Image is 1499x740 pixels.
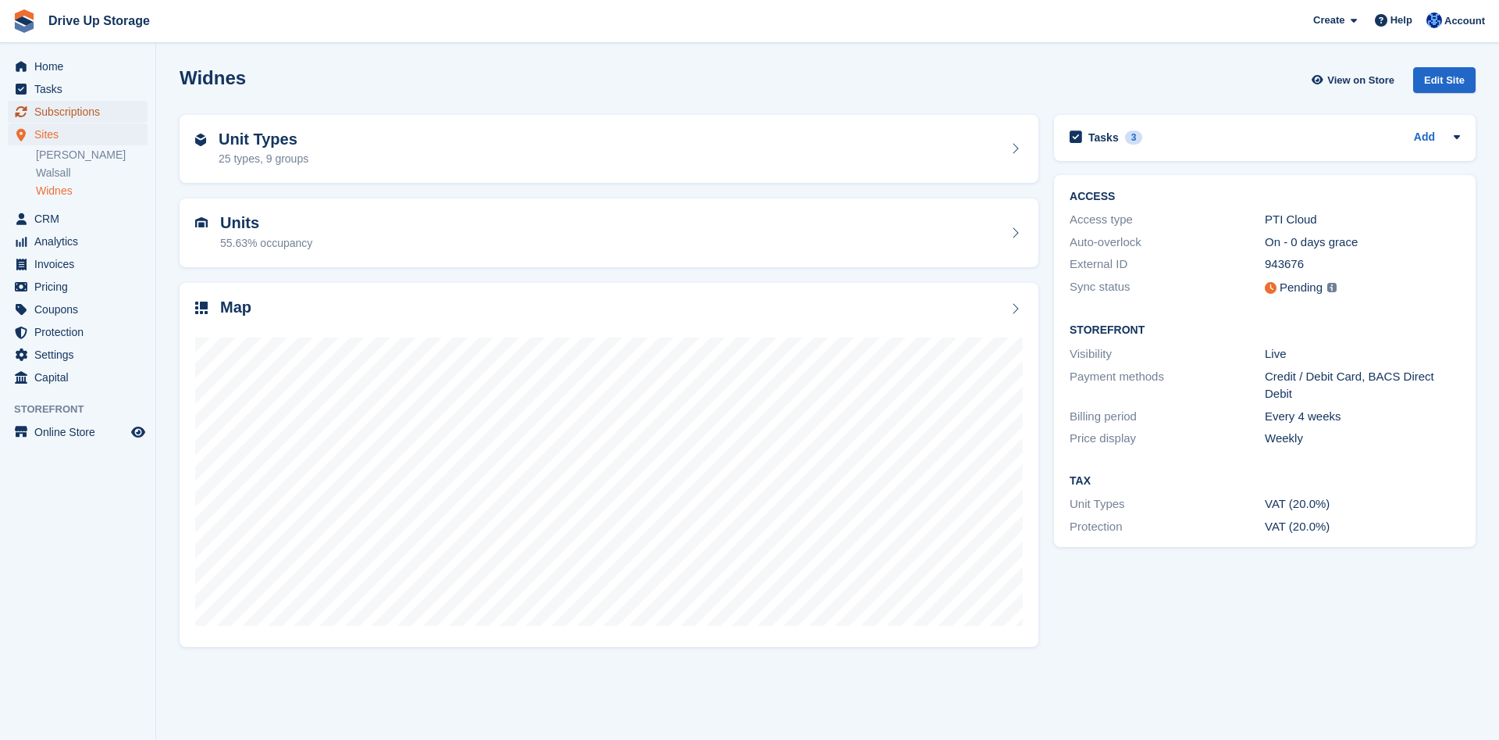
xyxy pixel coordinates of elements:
[220,235,312,252] div: 55.63% occupancy
[129,423,148,441] a: Preview store
[195,302,208,314] img: map-icn-33ee37083ee616e46c38cad1a60f524a97daa1e2b2c8c0bc3eb3415660979fc1.svg
[1265,408,1460,426] div: Every 4 weeks
[1070,211,1265,229] div: Access type
[1414,129,1435,147] a: Add
[1070,408,1265,426] div: Billing period
[8,231,148,252] a: menu
[34,253,128,275] span: Invoices
[1070,430,1265,448] div: Price display
[1125,130,1143,145] div: 3
[1265,345,1460,363] div: Live
[34,78,128,100] span: Tasks
[219,151,308,167] div: 25 types, 9 groups
[1070,191,1460,203] h2: ACCESS
[1265,495,1460,513] div: VAT (20.0%)
[1426,13,1442,28] img: Widnes Team
[1070,368,1265,403] div: Payment methods
[36,166,148,181] a: Walsall
[1413,67,1476,93] div: Edit Site
[180,198,1038,267] a: Units 55.63% occupancy
[8,421,148,443] a: menu
[34,366,128,388] span: Capital
[1070,234,1265,252] div: Auto-overlock
[1088,130,1119,145] h2: Tasks
[220,299,251,316] h2: Map
[180,67,246,88] h2: Widnes
[34,123,128,145] span: Sites
[8,276,148,298] a: menu
[8,366,148,388] a: menu
[14,402,155,417] span: Storefront
[42,8,156,34] a: Drive Up Storage
[195,134,206,146] img: unit-type-icn-2b2737a686de81e16bb02015468b77c625bbabd49415b5ef34ead5e3b44a266d.svg
[1070,256,1265,273] div: External ID
[1265,518,1460,536] div: VAT (20.0%)
[1265,256,1460,273] div: 943676
[180,115,1038,184] a: Unit Types 25 types, 9 groups
[1265,234,1460,252] div: On - 0 days grace
[1265,430,1460,448] div: Weekly
[1390,13,1412,28] span: Help
[36,184,148,198] a: Widnes
[1070,495,1265,513] div: Unit Types
[34,55,128,77] span: Home
[34,276,128,298] span: Pricing
[8,55,148,77] a: menu
[34,101,128,123] span: Subscriptions
[8,253,148,275] a: menu
[34,299,128,320] span: Coupons
[1070,278,1265,298] div: Sync status
[36,148,148,163] a: [PERSON_NAME]
[1070,345,1265,363] div: Visibility
[8,344,148,366] a: menu
[8,101,148,123] a: menu
[12,9,36,33] img: stora-icon-8386f47178a22dfd0bd8f6a31ec36ba5ce8667c1dd55bd0f319d3a0aa187defe.svg
[34,421,128,443] span: Online Store
[1413,67,1476,99] a: Edit Site
[1313,13,1344,28] span: Create
[219,130,308,148] h2: Unit Types
[220,214,312,232] h2: Units
[1327,283,1337,292] img: icon-info-grey-7440780725fd019a000dd9b08b2336e03edf1995a4989e88bcd33f0948082b44.svg
[8,299,148,320] a: menu
[1070,518,1265,536] div: Protection
[1070,324,1460,337] h2: Storefront
[1309,67,1401,93] a: View on Store
[34,208,128,230] span: CRM
[8,321,148,343] a: menu
[1070,475,1460,488] h2: Tax
[8,208,148,230] a: menu
[1444,13,1485,29] span: Account
[34,321,128,343] span: Protection
[34,344,128,366] span: Settings
[1327,73,1394,88] span: View on Store
[34,231,128,252] span: Analytics
[180,283,1038,648] a: Map
[8,78,148,100] a: menu
[195,217,208,228] img: unit-icn-7be61d7bf1b0ce9d3e12c5938cc71ed9869f7b940bace4675aadf7bd6d80202e.svg
[1265,211,1460,229] div: PTI Cloud
[8,123,148,145] a: menu
[1265,368,1460,403] div: Credit / Debit Card, BACS Direct Debit
[1280,279,1323,297] div: Pending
